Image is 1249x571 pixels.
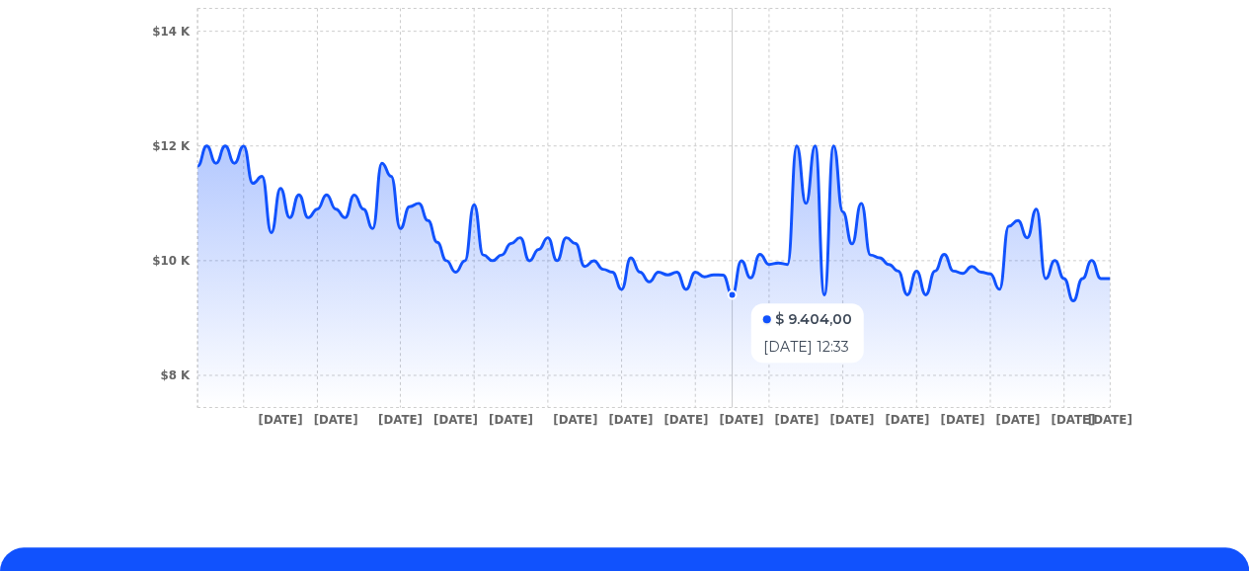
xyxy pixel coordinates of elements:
[314,412,358,426] tspan: [DATE]
[553,412,597,426] tspan: [DATE]
[719,412,763,426] tspan: [DATE]
[774,412,819,426] tspan: [DATE]
[152,25,191,39] tspan: $14 K
[489,412,533,426] tspan: [DATE]
[160,368,191,382] tspan: $8 K
[1051,412,1095,426] tspan: [DATE]
[259,412,303,426] tspan: [DATE]
[152,254,191,268] tspan: $10 K
[378,412,423,426] tspan: [DATE]
[995,412,1040,426] tspan: [DATE]
[152,139,191,153] tspan: $12 K
[664,412,708,426] tspan: [DATE]
[885,412,929,426] tspan: [DATE]
[829,412,874,426] tspan: [DATE]
[940,412,984,426] tspan: [DATE]
[433,412,478,426] tspan: [DATE]
[608,412,653,426] tspan: [DATE]
[1088,412,1132,426] tspan: [DATE]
